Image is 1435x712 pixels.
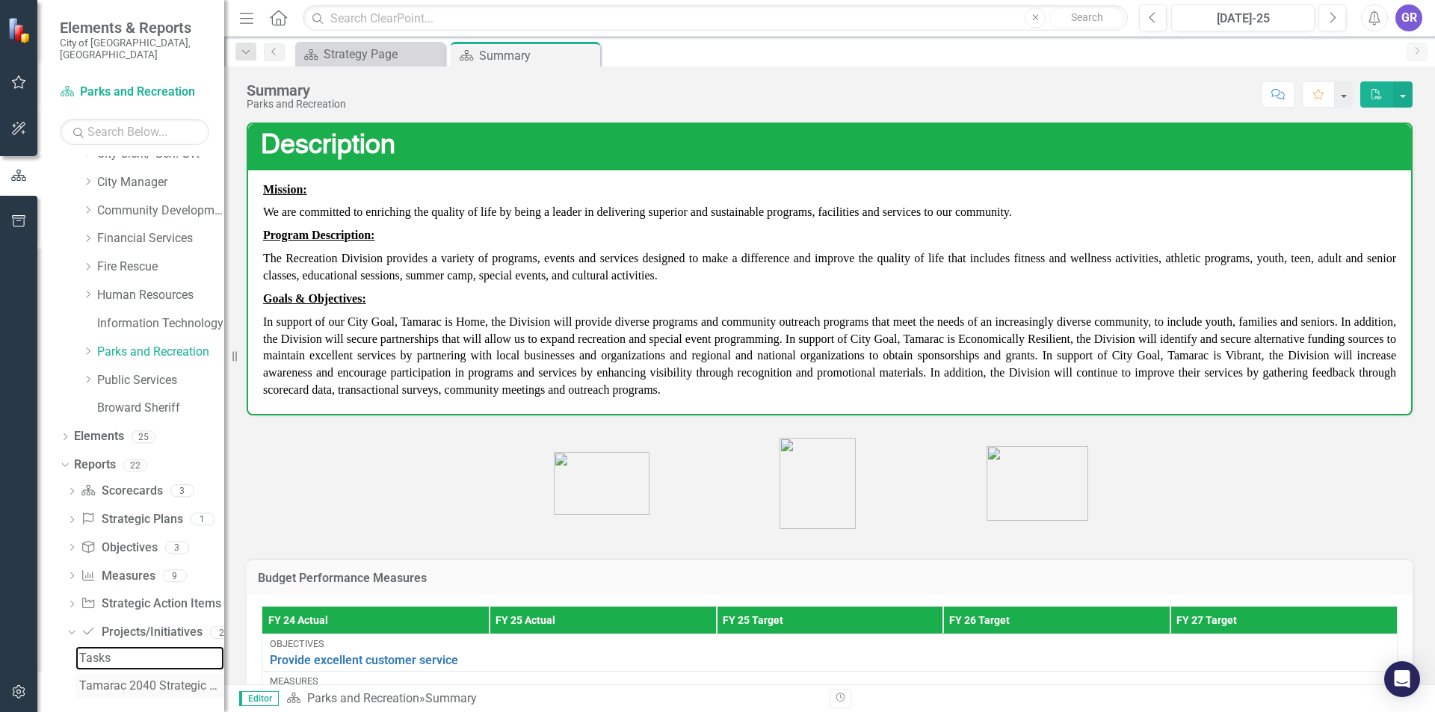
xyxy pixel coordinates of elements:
[74,428,124,445] a: Elements
[81,511,182,528] a: Strategic Plans
[299,45,441,64] a: Strategy Page
[780,438,856,529] img: image%20v33.png
[210,626,234,639] div: 2
[81,539,157,557] a: Objectives
[97,174,224,191] a: City Manager
[286,690,818,708] div: »
[97,230,224,247] a: Financial Services
[324,45,441,64] div: Strategy Page
[270,676,1389,687] div: Measures
[262,634,1398,672] td: Double-Click to Edit Right Click for Context Menu
[75,674,224,698] a: Tamarac 2040 Strategic Plan - Departmental Action Plan
[191,513,215,526] div: 1
[247,99,346,110] div: Parks and Recreation
[263,252,1396,282] span: The Recreation Division provides a variety of programs, events and services designed to make a di...
[75,646,224,670] a: Tasks
[307,691,419,705] a: Parks and Recreation
[132,430,155,443] div: 25
[97,315,224,332] a: Information Technology
[60,19,209,37] span: Elements & Reports
[263,315,1396,396] span: In support of our City Goal, Tamarac is Home, the Division will provide diverse programs and comm...
[1395,4,1422,31] button: GR
[1384,661,1420,697] div: Open Intercom Messenger
[425,691,477,705] div: Summary
[170,485,194,498] div: 3
[165,541,189,554] div: 3
[479,46,596,65] div: Summary
[60,119,209,145] input: Search Below...
[554,452,649,515] img: image%20v31.png
[7,17,34,43] img: ClearPoint Strategy
[263,292,366,305] strong: Goals & Objectives:
[97,287,224,304] a: Human Resources
[60,84,209,101] a: Parks and Recreation
[81,483,162,500] a: Scorecards
[97,372,224,389] a: Public Services
[79,679,224,693] div: Tamarac 2040 Strategic Plan - Departmental Action Plan
[247,82,346,99] div: Summary
[261,131,1404,161] h3: Description
[81,595,220,613] a: Strategic Action Items
[263,229,374,241] strong: Program Description:
[270,654,1389,667] a: Provide excellent customer service
[97,259,224,276] a: Fire Rescue
[258,572,1401,585] h3: Budget Performance Measures
[303,5,1128,31] input: Search ClearPoint...
[270,639,1389,649] div: Objectives
[263,205,1012,218] span: We are committed to enriching the quality of life by being a leader in delivering superior and su...
[81,568,155,585] a: Measures
[262,672,1398,709] td: Double-Click to Edit Right Click for Context Menu
[60,37,209,61] small: City of [GEOGRAPHIC_DATA], [GEOGRAPHIC_DATA]
[239,691,279,706] span: Editor
[123,459,147,471] div: 22
[987,446,1088,521] img: image%20v30.png
[263,183,307,196] strong: Mission:
[74,456,116,474] a: Reports
[81,624,202,641] a: Projects/Initiatives
[1176,10,1309,28] div: [DATE]-25
[163,569,187,582] div: 9
[1071,11,1103,23] span: Search
[1049,7,1124,28] button: Search
[97,344,224,361] a: Parks and Recreation
[97,202,224,220] a: Community Development
[1171,4,1315,31] button: [DATE]-25
[79,651,224,665] div: Tasks
[97,400,224,417] a: Broward Sheriff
